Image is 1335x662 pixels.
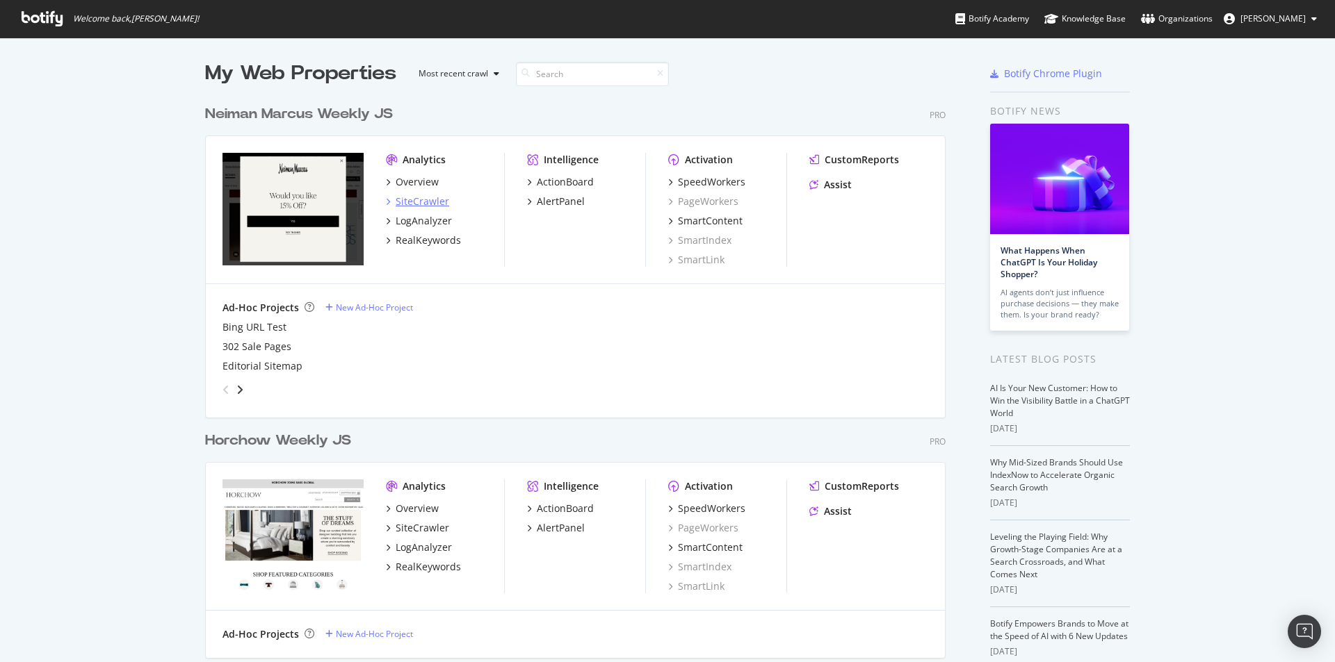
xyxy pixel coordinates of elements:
div: SmartContent [678,214,743,228]
div: Assist [824,504,852,518]
div: angle-right [235,383,245,397]
div: LogAnalyzer [396,214,452,228]
div: New Ad-Hoc Project [336,628,413,640]
a: PageWorkers [668,521,738,535]
div: Botify Chrome Plugin [1004,67,1102,81]
a: Neiman Marcus Weekly JS [205,104,398,124]
a: New Ad-Hoc Project [325,301,413,313]
a: Botify Chrome Plugin [990,67,1102,81]
a: RealKeywords [386,233,461,247]
a: Botify Empowers Brands to Move at the Speed of AI with 6 New Updates [990,618,1128,642]
img: What Happens When ChatGPT Is Your Holiday Shopper? [990,124,1129,234]
img: neimanmarcus.com [222,153,364,265]
a: Editorial Sitemap [222,359,302,373]
a: CustomReports [809,153,899,167]
div: Latest Blog Posts [990,351,1130,367]
a: AI Is Your New Customer: How to Win the Visibility Battle in a ChatGPT World [990,382,1130,419]
div: CustomReports [825,479,899,493]
a: Horchow Weekly JS [205,431,357,451]
div: Analytics [403,479,446,493]
a: SpeedWorkers [668,175,745,189]
div: RealKeywords [396,233,461,247]
div: Overview [396,502,439,515]
span: Welcome back, [PERSON_NAME] ! [73,13,199,24]
button: Most recent crawl [407,63,505,85]
div: Most recent crawl [419,69,488,78]
a: SmartLink [668,253,725,267]
div: Ad-Hoc Projects [222,301,299,315]
div: Assist [824,178,852,192]
a: AlertPanel [527,195,585,208]
a: ActionBoard [527,502,594,515]
a: Leveling the Playing Field: Why Growth-Stage Companies Are at a Search Crossroads, and What Comes... [990,531,1122,580]
a: LogAnalyzer [386,540,452,554]
a: Overview [386,502,439,515]
div: Knowledge Base [1044,12,1126,26]
div: SiteCrawler [396,195,449,208]
div: ActionBoard [537,502,594,515]
div: Open Intercom Messenger [1288,615,1321,648]
div: Overview [396,175,439,189]
a: PageWorkers [668,195,738,208]
a: LogAnalyzer [386,214,452,228]
div: Botify Academy [955,12,1029,26]
img: horchow.com [222,479,364,592]
div: AlertPanel [537,521,585,535]
div: Organizations [1141,12,1213,26]
div: CustomReports [825,153,899,167]
a: SmartLink [668,579,725,593]
div: angle-left [217,379,235,401]
a: SiteCrawler [386,195,449,208]
button: [PERSON_NAME] [1213,8,1328,30]
div: Intelligence [544,479,599,493]
div: New Ad-Hoc Project [336,301,413,313]
a: RealKeywords [386,560,461,574]
div: Neiman Marcus Weekly JS [205,104,393,124]
div: RealKeywords [396,560,461,574]
span: Alane Cruz [1240,13,1306,24]
a: SpeedWorkers [668,502,745,515]
a: Assist [809,504,852,518]
a: Assist [809,178,852,192]
div: Pro [930,109,946,121]
div: Horchow Weekly JS [205,431,351,451]
div: Pro [930,436,946,447]
div: [DATE] [990,422,1130,435]
div: Intelligence [544,153,599,167]
a: 302 Sale Pages [222,340,291,354]
a: Why Mid-Sized Brands Should Use IndexNow to Accelerate Organic Search Growth [990,456,1123,493]
a: SmartIndex [668,560,731,574]
div: SpeedWorkers [678,175,745,189]
div: Ad-Hoc Projects [222,627,299,641]
input: Search [516,62,669,86]
a: ActionBoard [527,175,594,189]
div: [DATE] [990,584,1130,596]
div: LogAnalyzer [396,540,452,554]
div: Botify news [990,104,1130,119]
div: SiteCrawler [396,521,449,535]
div: My Web Properties [205,60,396,88]
div: AlertPanel [537,195,585,208]
div: Activation [685,153,733,167]
a: CustomReports [809,479,899,493]
div: [DATE] [990,645,1130,658]
a: SiteCrawler [386,521,449,535]
div: Activation [685,479,733,493]
div: Analytics [403,153,446,167]
div: ActionBoard [537,175,594,189]
a: Overview [386,175,439,189]
div: AI agents don’t just influence purchase decisions — they make them. Is your brand ready? [1001,287,1119,320]
a: SmartIndex [668,233,731,247]
a: SmartContent [668,540,743,554]
a: Bing URL Test [222,320,286,334]
a: What Happens When ChatGPT Is Your Holiday Shopper? [1001,245,1097,280]
div: [DATE] [990,497,1130,509]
